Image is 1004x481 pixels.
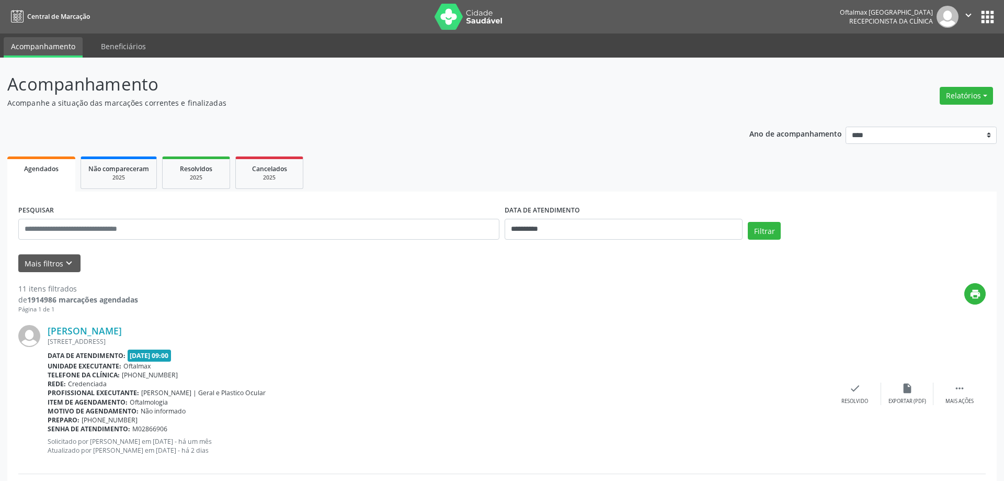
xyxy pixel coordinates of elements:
[888,398,926,405] div: Exportar (PDF)
[940,87,993,105] button: Relatórios
[24,164,59,173] span: Agendados
[141,388,266,397] span: [PERSON_NAME] | Geral e Plastico Ocular
[48,325,122,337] a: [PERSON_NAME]
[18,203,54,219] label: PESQUISAR
[252,164,287,173] span: Cancelados
[48,398,128,407] b: Item de agendamento:
[27,295,138,305] strong: 1914986 marcações agendadas
[4,37,83,58] a: Acompanhamento
[123,362,151,371] span: Oftalmax
[48,424,130,433] b: Senha de atendimento:
[841,398,868,405] div: Resolvido
[18,305,138,314] div: Página 1 de 1
[18,283,138,294] div: 11 itens filtrados
[7,8,90,25] a: Central de Marcação
[18,294,138,305] div: de
[48,416,79,424] b: Preparo:
[48,407,139,416] b: Motivo de agendamento:
[82,416,138,424] span: [PHONE_NUMBER]
[978,8,997,26] button: apps
[88,164,149,173] span: Não compareceram
[7,97,700,108] p: Acompanhe a situação das marcações correntes e finalizadas
[840,8,933,17] div: Oftalmax [GEOGRAPHIC_DATA]
[141,407,186,416] span: Não informado
[88,174,149,182] div: 2025
[954,383,965,394] i: 
[849,17,933,26] span: Recepcionista da clínica
[48,437,829,455] p: Solicitado por [PERSON_NAME] em [DATE] - há um mês Atualizado por [PERSON_NAME] em [DATE] - há 2 ...
[27,12,90,21] span: Central de Marcação
[937,6,959,28] img: img
[969,288,981,300] i: print
[48,337,829,346] div: [STREET_ADDRESS]
[505,203,580,219] label: DATA DE ATENDIMENTO
[902,383,913,394] i: insert_drive_file
[170,174,222,182] div: 2025
[963,9,974,21] i: 
[132,424,167,433] span: M02866906
[18,325,40,347] img: img
[180,164,212,173] span: Resolvidos
[48,371,120,379] b: Telefone da clínica:
[130,398,168,407] span: Oftalmologia
[68,379,107,388] span: Credenciada
[63,258,75,269] i: keyboard_arrow_down
[48,351,125,360] b: Data de atendimento:
[48,362,121,371] b: Unidade executante:
[849,383,861,394] i: check
[945,398,974,405] div: Mais ações
[749,127,842,140] p: Ano de acompanhamento
[94,37,153,55] a: Beneficiários
[243,174,295,182] div: 2025
[18,254,81,273] button: Mais filtroskeyboard_arrow_down
[748,222,781,240] button: Filtrar
[48,379,66,388] b: Rede:
[964,283,986,305] button: print
[7,71,700,97] p: Acompanhamento
[122,371,178,379] span: [PHONE_NUMBER]
[128,350,172,362] span: [DATE] 09:00
[959,6,978,28] button: 
[48,388,139,397] b: Profissional executante:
